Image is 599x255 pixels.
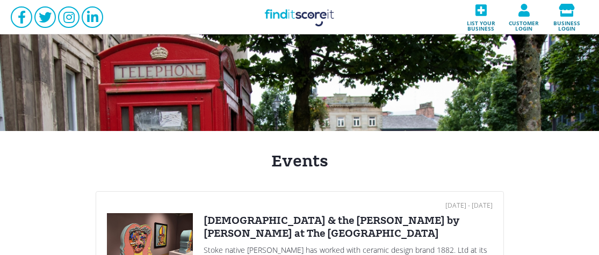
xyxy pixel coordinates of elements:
a: List your business [459,1,502,34]
span: List your business [463,17,499,31]
h1: Events [11,152,588,170]
span: Business login [549,17,585,31]
a: Customer login [502,1,545,34]
div: [DATE] - [DATE] [204,202,493,209]
a: Business login [545,1,588,34]
span: Customer login [506,17,542,31]
div: [DEMOGRAPHIC_DATA] & the [PERSON_NAME] by [PERSON_NAME] at The [GEOGRAPHIC_DATA] [204,214,493,240]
